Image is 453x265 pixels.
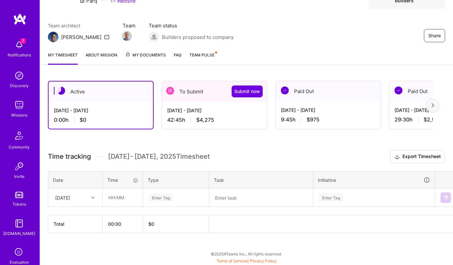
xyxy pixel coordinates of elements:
input: HH:MM [103,189,142,206]
div: [DATE] [55,194,70,201]
div: Active [49,82,153,102]
img: Team Member Avatar [122,31,132,41]
a: Terms of Service [216,258,247,263]
i: icon SelectionTeam [13,246,25,259]
img: teamwork [13,98,26,112]
div: © 2025 ATeams Inc., All rights reserved. [40,246,453,262]
div: [DATE] - [DATE] [167,107,262,114]
div: [DOMAIN_NAME] [3,230,35,237]
span: Share [428,32,441,39]
span: | [216,258,277,263]
a: My Documents [125,51,166,65]
div: Tokens [13,201,26,208]
img: Paid Out [395,86,402,94]
div: Enter Tag [149,192,173,203]
a: FAQ [174,51,181,65]
span: Team [123,22,135,29]
div: Discovery [10,82,29,89]
span: [DATE] - [DATE] , 2025 Timesheet [108,152,210,161]
button: Export Timesheet [390,150,445,163]
img: guide book [13,217,26,230]
img: discovery [13,69,26,82]
th: Date [48,171,103,188]
div: Time [107,177,138,183]
th: Type [143,171,209,188]
div: Initiative [318,176,430,184]
img: Team Architect [48,32,58,42]
th: Total [48,215,103,233]
div: 42:45 h [167,116,262,123]
span: Team architect [48,22,109,29]
div: Community [9,144,30,150]
div: [PERSON_NAME] [61,34,101,41]
span: $0 [80,116,86,123]
a: Privacy Policy [250,258,277,263]
i: icon Chevron [91,196,94,199]
div: Paid Out [276,81,381,101]
th: 00:00 [103,215,143,233]
img: right [432,103,434,108]
span: Team Pulse [189,52,214,57]
div: 0:00 h [54,116,148,123]
div: Enter Tag [319,192,343,203]
img: Active [57,87,65,95]
a: Team Pulse [189,51,216,65]
div: [DATE] - [DATE] [54,107,148,114]
img: Community [11,128,27,144]
a: About Mission [86,51,117,65]
img: To Submit [166,87,174,95]
a: Team Member Avatar [123,30,131,42]
i: icon Download [395,153,400,160]
img: logo [13,13,26,25]
img: Submit [443,195,448,200]
th: Task [209,171,313,188]
span: Submit now [234,88,260,95]
span: $2,950 [424,116,442,123]
span: My Documents [125,51,166,59]
span: Time tracking [48,152,91,161]
div: Missions [11,112,27,118]
div: Invite [14,173,24,180]
img: Invite [13,160,26,173]
span: $ 0 [148,221,154,227]
button: Share [424,29,445,42]
span: Team status [149,22,234,29]
span: $4,275 [196,116,214,123]
div: 9:45 h [281,116,375,123]
img: bell [13,38,26,51]
span: Builders proposed to company [162,34,234,41]
img: Paid Out [281,86,289,94]
div: Notifications [8,51,31,58]
div: [DATE] - [DATE] [281,107,375,114]
img: tokens [15,192,23,198]
span: $975 [307,116,320,123]
div: To Submit [162,81,267,102]
a: My timesheet [48,51,78,65]
img: Builders proposed to company [149,32,159,42]
button: Submit now [232,85,263,97]
span: 1 [20,38,26,44]
i: icon Mail [104,34,109,40]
